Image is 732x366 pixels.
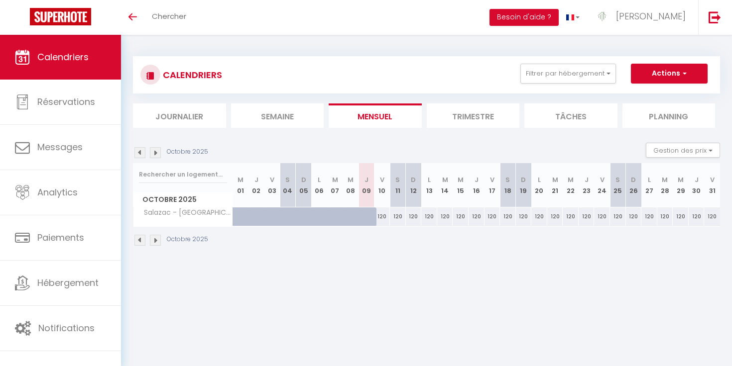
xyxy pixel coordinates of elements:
[594,207,610,226] div: 120
[469,163,485,207] th: 16
[343,163,359,207] th: 08
[301,175,306,184] abbr: D
[610,163,626,207] th: 25
[428,175,431,184] abbr: L
[500,207,516,226] div: 120
[622,103,716,128] li: Planning
[37,51,89,63] span: Calendriers
[469,207,485,226] div: 120
[563,163,579,207] th: 22
[38,322,95,334] span: Notifications
[442,175,448,184] abbr: M
[390,163,406,207] th: 11
[485,207,500,226] div: 120
[585,175,589,184] abbr: J
[641,163,657,207] th: 27
[641,207,657,226] div: 120
[133,103,226,128] li: Journalier
[332,175,338,184] abbr: M
[427,103,520,128] li: Trimestre
[689,207,705,226] div: 120
[37,95,95,108] span: Réservations
[485,163,500,207] th: 17
[547,207,563,226] div: 120
[421,207,437,226] div: 120
[453,163,469,207] th: 15
[646,143,720,158] button: Gestion des prix
[657,207,673,226] div: 120
[421,163,437,207] th: 13
[610,207,626,226] div: 120
[631,175,636,184] abbr: D
[616,10,686,22] span: [PERSON_NAME]
[516,163,532,207] th: 19
[520,64,616,84] button: Filtrer par hébergement
[390,207,406,226] div: 120
[524,103,617,128] li: Tâches
[296,163,312,207] th: 05
[516,207,532,226] div: 120
[648,175,651,184] abbr: L
[475,175,479,184] abbr: J
[489,9,559,26] button: Besoin d'aide ?
[678,175,684,184] abbr: M
[133,192,233,207] span: Octobre 2025
[406,207,422,226] div: 120
[348,175,354,184] abbr: M
[270,175,274,184] abbr: V
[615,175,620,184] abbr: S
[500,163,516,207] th: 18
[547,163,563,207] th: 21
[374,163,390,207] th: 10
[594,163,610,207] th: 24
[411,175,416,184] abbr: D
[595,9,610,24] img: ...
[579,207,595,226] div: 120
[704,207,720,226] div: 120
[437,207,453,226] div: 120
[30,8,91,25] img: Super Booking
[538,175,541,184] abbr: L
[531,207,547,226] div: 120
[689,163,705,207] th: 30
[318,175,321,184] abbr: L
[37,186,78,198] span: Analytics
[662,175,668,184] abbr: M
[285,175,290,184] abbr: S
[600,175,605,184] abbr: V
[139,166,227,183] input: Rechercher un logement...
[380,175,384,184] abbr: V
[695,175,699,184] abbr: J
[709,11,721,23] img: logout
[568,175,574,184] abbr: M
[626,163,642,207] th: 26
[552,175,558,184] abbr: M
[673,163,689,207] th: 29
[238,175,244,184] abbr: M
[710,175,715,184] abbr: V
[264,163,280,207] th: 03
[531,163,547,207] th: 20
[280,163,296,207] th: 04
[374,207,390,226] div: 120
[490,175,494,184] abbr: V
[626,207,642,226] div: 120
[365,175,368,184] abbr: J
[248,163,264,207] th: 02
[233,163,249,207] th: 01
[37,141,83,153] span: Messages
[458,175,464,184] abbr: M
[329,103,422,128] li: Mensuel
[152,11,186,21] span: Chercher
[521,175,526,184] abbr: D
[231,103,324,128] li: Semaine
[704,163,720,207] th: 31
[631,64,708,84] button: Actions
[395,175,400,184] abbr: S
[657,163,673,207] th: 28
[37,276,99,289] span: Hébergement
[579,163,595,207] th: 23
[406,163,422,207] th: 12
[167,147,208,157] p: Octobre 2025
[563,207,579,226] div: 120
